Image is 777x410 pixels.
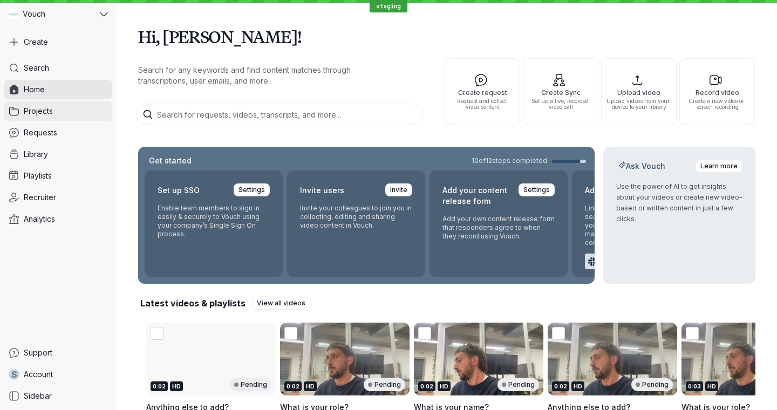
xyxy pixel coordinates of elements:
div: Pending [364,378,405,391]
span: Recruiter [24,192,56,203]
a: Sidebar [4,386,112,406]
span: Invite [390,184,407,195]
h2: Latest videos & playlists [140,297,246,309]
button: Vouch avatarVouch [4,4,112,24]
div: HD [705,381,718,391]
span: 10 of 12 steps completed [472,156,547,165]
span: Settings [523,184,550,195]
a: Recruiter [4,188,112,207]
span: S [11,369,17,380]
div: 0:02 [418,381,435,391]
div: Vouch [4,4,98,24]
span: Analytics [24,214,55,224]
span: Projects [24,106,53,117]
a: Settings [519,183,555,196]
span: Vouch [23,9,45,19]
a: Library [4,145,112,164]
div: HD [170,381,183,391]
a: Learn more [696,160,742,173]
button: Upload videoUpload videos from your device to your library [601,58,677,125]
span: View all videos [257,298,305,309]
div: Pending [230,378,271,391]
p: Add your own content release form that responders agree to when they record using Vouch. [442,215,555,241]
h2: Add your content release form [442,183,512,208]
button: Create SyncSet up a live, recorded video call [523,58,598,125]
p: Search for any keywords and find content matches through transcriptions, user emails, and more. [138,65,397,86]
p: Enable team members to sign in easily & securely to Vouch using your company’s Single Sign On pro... [158,204,270,238]
a: Search [4,58,112,78]
span: Request and collect video content [449,98,515,110]
p: Invite your colleagues to join you in collecting, editing and sharing video content in Vouch. [300,204,412,230]
div: 0:02 [284,381,302,391]
a: Projects [4,101,112,121]
a: Settings [234,183,270,196]
a: Playlists [4,166,112,186]
div: Pending [631,378,673,391]
h2: Invite users [300,183,344,197]
a: SAccount [4,365,112,384]
span: Create Sync [528,89,594,96]
span: Create a new video or screen recording [684,98,750,110]
span: Library [24,149,48,160]
p: Use the power of AI to get insights about your videos or create new video-based or written conten... [616,181,742,224]
span: Sidebar [24,391,52,401]
h1: Hi, [PERSON_NAME]! [138,22,755,52]
a: Home [4,80,112,99]
a: Requests [4,123,112,142]
span: Create [24,37,48,47]
div: 0:03 [686,381,703,391]
input: Search for requests, videos, transcripts, and more... [136,104,423,125]
span: Requests [24,127,57,138]
span: Record video [684,89,750,96]
span: Search [24,63,49,73]
span: Home [24,84,45,95]
a: Invite [385,183,412,196]
h2: Ask Vouch [616,161,667,172]
span: Upload videos from your device to your library [606,98,672,110]
div: HD [438,381,451,391]
button: Record videoCreate a new video or screen recording [679,58,755,125]
span: Create request [449,89,515,96]
div: HD [304,381,317,391]
a: Support [4,343,112,363]
button: Create requestRequest and collect video content [445,58,520,125]
div: Pending [497,378,539,391]
div: 0:02 [552,381,569,391]
h2: Get started [147,155,194,166]
a: 10of12steps completed [472,156,586,165]
p: Link your preferred apps to seamlessly incorporate Vouch into your current workflows and maximize... [585,204,697,247]
img: Vouch avatar [9,9,18,19]
a: View all videos [252,297,310,310]
h2: Set up SSO [158,183,200,197]
button: Create [4,32,112,52]
a: Analytics [4,209,112,229]
div: HD [571,381,584,391]
span: Settings [238,184,265,195]
span: Account [24,369,53,380]
span: Learn more [700,161,738,172]
span: Playlists [24,170,52,181]
span: Upload video [606,89,672,96]
span: Set up a live, recorded video call [528,98,594,110]
h2: Add integrations [585,183,647,197]
span: Support [24,347,52,358]
div: 0:02 [151,381,168,391]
